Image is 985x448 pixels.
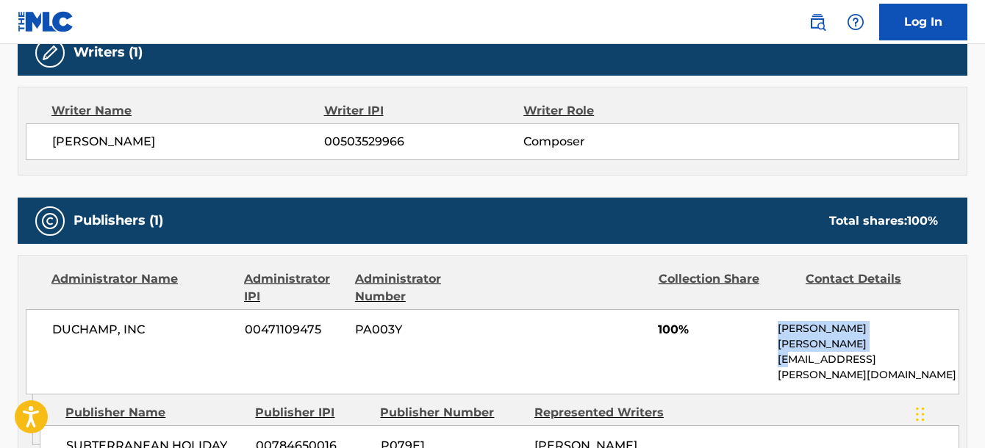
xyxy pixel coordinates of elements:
[52,321,234,339] span: DUCHAMP, INC
[51,270,233,306] div: Administrator Name
[65,404,244,422] div: Publisher Name
[847,13,864,31] img: help
[245,321,345,339] span: 00471109475
[523,102,705,120] div: Writer Role
[255,404,369,422] div: Publisher IPI
[523,133,705,151] span: Composer
[803,7,832,37] a: Public Search
[778,321,959,336] p: [PERSON_NAME]
[841,7,870,37] div: Help
[51,102,324,120] div: Writer Name
[18,11,74,32] img: MLC Logo
[41,212,59,230] img: Publishers
[244,270,344,306] div: Administrator IPI
[355,270,491,306] div: Administrator Number
[829,212,938,230] div: Total shares:
[658,321,767,339] span: 100%
[74,212,163,229] h5: Publishers (1)
[916,392,925,436] div: Drag
[324,102,524,120] div: Writer IPI
[52,133,324,151] span: [PERSON_NAME]
[380,404,523,422] div: Publisher Number
[534,404,678,422] div: Represented Writers
[74,44,143,61] h5: Writers (1)
[907,214,938,228] span: 100 %
[806,270,942,306] div: Contact Details
[809,13,826,31] img: search
[324,133,523,151] span: 00503529966
[659,270,795,306] div: Collection Share
[911,377,985,448] iframe: Chat Widget
[41,44,59,62] img: Writers
[778,336,959,383] p: [PERSON_NAME][EMAIL_ADDRESS][PERSON_NAME][DOMAIN_NAME]
[355,321,491,339] span: PA003Y
[879,4,967,40] a: Log In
